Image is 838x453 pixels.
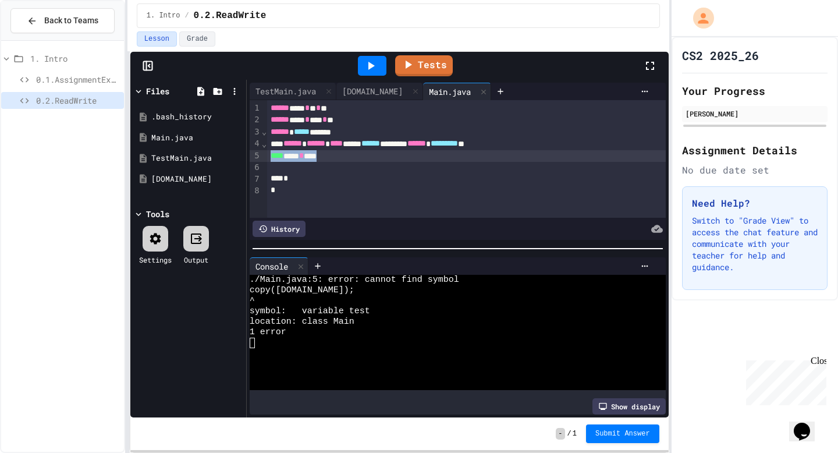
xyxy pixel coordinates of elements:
[682,163,828,177] div: No due date set
[692,215,818,273] p: Switch to "Grade View" to access the chat feature and communicate with your teacher for help and ...
[681,5,717,31] div: My Account
[147,11,180,20] span: 1. Intro
[250,162,261,174] div: 6
[44,15,98,27] span: Back to Teams
[250,150,261,162] div: 5
[741,356,826,405] iframe: chat widget
[586,424,659,443] button: Submit Answer
[250,138,261,150] div: 4
[36,73,119,86] span: 0.1.AssignmentExample
[253,221,306,237] div: History
[139,254,172,265] div: Settings
[146,208,169,220] div: Tools
[573,429,577,438] span: 1
[137,31,177,47] button: Lesson
[30,52,119,65] span: 1. Intro
[395,55,453,76] a: Tests
[250,306,370,317] span: symbol: variable test
[250,327,286,338] span: 1 error
[146,85,169,97] div: Files
[556,428,564,440] span: -
[692,196,818,210] h3: Need Help?
[151,153,242,164] div: TestMain.java
[250,257,308,275] div: Console
[336,85,409,97] div: [DOMAIN_NAME]
[261,139,267,148] span: Fold line
[250,174,261,185] div: 7
[686,108,824,119] div: [PERSON_NAME]
[592,398,666,415] div: Show display
[567,429,571,438] span: /
[5,5,80,74] div: Chat with us now!Close
[151,174,242,185] div: [DOMAIN_NAME]
[250,285,354,296] span: copy([DOMAIN_NAME]);
[151,132,242,144] div: Main.java
[184,254,208,265] div: Output
[423,86,477,98] div: Main.java
[250,296,255,306] span: ^
[261,127,267,136] span: Fold line
[250,83,336,100] div: TestMain.java
[250,275,459,285] span: ./Main.java:5: error: cannot find symbol
[36,94,119,107] span: 0.2.ReadWrite
[250,317,354,327] span: location: class Main
[423,83,491,100] div: Main.java
[789,406,826,441] iframe: chat widget
[151,111,242,123] div: .bash_history
[336,83,423,100] div: [DOMAIN_NAME]
[682,142,828,158] h2: Assignment Details
[194,9,267,23] span: 0.2.ReadWrite
[250,102,261,114] div: 1
[250,185,261,197] div: 8
[10,8,115,33] button: Back to Teams
[179,31,215,47] button: Grade
[250,114,261,126] div: 2
[250,126,261,138] div: 3
[250,260,294,272] div: Console
[595,429,650,438] span: Submit Answer
[682,83,828,99] h2: Your Progress
[682,47,759,63] h1: CS2 2025_26
[250,85,322,97] div: TestMain.java
[184,11,189,20] span: /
